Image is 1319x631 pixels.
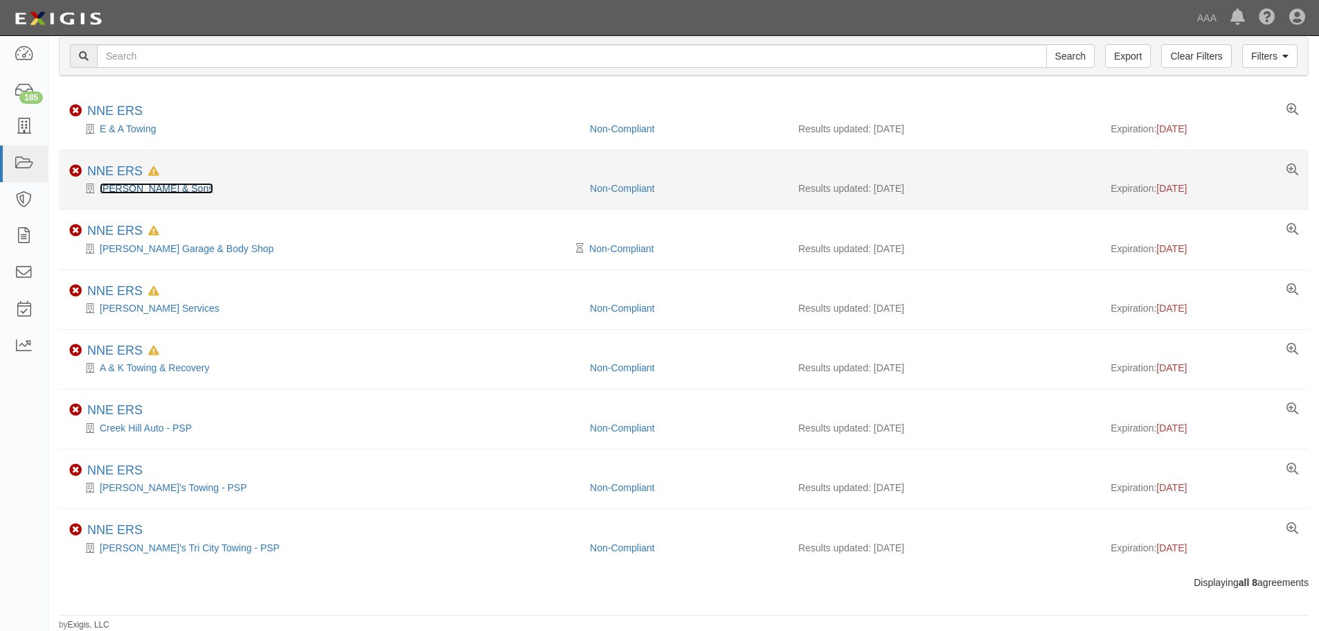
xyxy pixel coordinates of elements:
i: Non-Compliant [69,105,82,117]
a: View results summary [1286,344,1298,356]
i: Non-Compliant [69,464,82,477]
div: Displaying agreements [48,576,1319,589]
div: A & K Towing & Recovery [69,361,580,375]
small: by [59,619,109,631]
div: NNE ERS [87,104,143,119]
div: Results updated: [DATE] [798,301,1090,315]
div: E & A Towing [69,122,580,136]
a: NNE ERS [87,284,143,298]
div: Expiration: [1111,421,1298,435]
b: all 8 [1239,577,1257,588]
div: Expiration: [1111,361,1298,375]
i: Non-Compliant [69,344,82,357]
a: Filters [1242,44,1298,68]
i: Non-Compliant [69,165,82,177]
a: View results summary [1286,104,1298,116]
span: [DATE] [1156,123,1187,134]
div: NNE ERS [87,523,143,538]
i: In Default since 08/26/2025 [148,287,159,296]
i: Pending Review [576,244,584,254]
a: View results summary [1286,403,1298,416]
a: View results summary [1286,284,1298,296]
div: Expiration: [1111,481,1298,495]
input: Search [97,44,1047,68]
span: [DATE] [1156,303,1187,314]
a: NNE ERS [87,523,143,537]
span: [DATE] [1156,482,1187,493]
a: NNE ERS [87,344,143,357]
span: [DATE] [1156,362,1187,373]
div: Results updated: [DATE] [798,122,1090,136]
a: Creek Hill Auto - PSP [100,423,192,434]
i: Non-Compliant [69,524,82,536]
div: Expiration: [1111,541,1298,555]
div: NNE ERS [87,344,159,359]
div: Dave's Tri City Towing - PSP [69,541,580,555]
div: Results updated: [DATE] [798,242,1090,256]
div: NNE ERS [87,463,143,479]
a: Non-Compliant [589,243,654,254]
div: Expiration: [1111,122,1298,136]
a: View results summary [1286,224,1298,236]
a: Export [1105,44,1151,68]
div: NNE ERS [87,284,159,299]
div: Results updated: [DATE] [798,421,1090,435]
div: Results updated: [DATE] [798,541,1090,555]
span: [DATE] [1156,542,1187,553]
span: [DATE] [1156,183,1187,194]
a: View results summary [1286,164,1298,177]
i: In Default since 08/15/2025 [148,226,159,236]
i: Help Center - Complianz [1259,10,1275,26]
div: Expiration: [1111,181,1298,195]
input: Search [1046,44,1095,68]
a: NNE ERS [87,224,143,238]
a: NNE ERS [87,463,143,477]
div: Sylvio Paradis & Sons [69,181,580,195]
a: [PERSON_NAME]'s Towing - PSP [100,482,246,493]
a: View results summary [1286,463,1298,476]
i: In Default since 08/15/2025 [148,167,159,177]
div: Expiration: [1111,242,1298,256]
div: L H Morine Services [69,301,580,315]
div: Results updated: [DATE] [798,481,1090,495]
div: Creek Hill Auto - PSP [69,421,580,435]
a: View results summary [1286,523,1298,535]
a: NNE ERS [87,104,143,118]
a: [PERSON_NAME] Services [100,303,219,314]
a: NNE ERS [87,164,143,178]
a: A & K Towing & Recovery [100,362,209,373]
a: Non-Compliant [590,123,654,134]
img: logo-5460c22ac91f19d4615b14bd174203de0afe785f0fc80cf4dbbc73dc1793850b.png [10,6,106,31]
i: Non-Compliant [69,285,82,297]
span: [DATE] [1156,243,1187,254]
a: Non-Compliant [590,183,654,194]
i: In Default since 09/01/2025 [148,346,159,356]
div: Results updated: [DATE] [798,181,1090,195]
div: Results updated: [DATE] [798,361,1090,375]
a: [PERSON_NAME] & Sons [100,183,213,194]
div: Beaulieu's Garage & Body Shop [69,242,580,256]
a: E & A Towing [100,123,156,134]
a: Non-Compliant [590,482,654,493]
a: [PERSON_NAME] Garage & Body Shop [100,243,273,254]
a: Non-Compliant [590,362,654,373]
i: Non-Compliant [69,224,82,237]
div: Doug's Towing - PSP [69,481,580,495]
a: Non-Compliant [590,303,654,314]
div: NNE ERS [87,224,159,239]
span: [DATE] [1156,423,1187,434]
a: Exigis, LLC [68,620,109,630]
a: [PERSON_NAME]'s Tri City Towing - PSP [100,542,280,553]
a: Non-Compliant [590,423,654,434]
div: NNE ERS [87,403,143,418]
div: NNE ERS [87,164,159,179]
i: Non-Compliant [69,404,82,416]
a: Non-Compliant [590,542,654,553]
div: 185 [19,91,43,104]
div: Expiration: [1111,301,1298,315]
a: NNE ERS [87,403,143,417]
a: AAA [1190,4,1223,32]
a: Clear Filters [1161,44,1231,68]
